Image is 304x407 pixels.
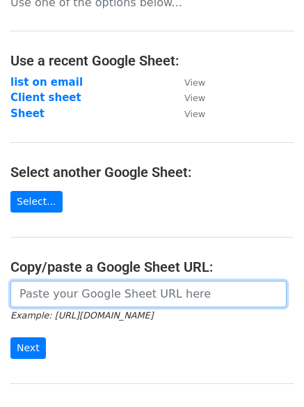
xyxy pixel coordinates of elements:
a: View [170,91,205,104]
h4: Use a recent Google Sheet: [10,52,294,69]
a: Select... [10,191,63,213]
input: Next [10,337,46,359]
h4: Select another Google Sheet: [10,164,294,181]
a: Client sheet [10,91,81,104]
small: View [184,109,205,119]
a: View [170,76,205,89]
a: list on email [10,76,83,89]
iframe: Chat Widget [234,340,304,407]
a: Sheet [10,107,45,120]
small: View [184,93,205,103]
h4: Copy/paste a Google Sheet URL: [10,259,294,275]
input: Paste your Google Sheet URL here [10,281,287,307]
a: View [170,107,205,120]
small: Example: [URL][DOMAIN_NAME] [10,310,153,321]
small: View [184,77,205,88]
